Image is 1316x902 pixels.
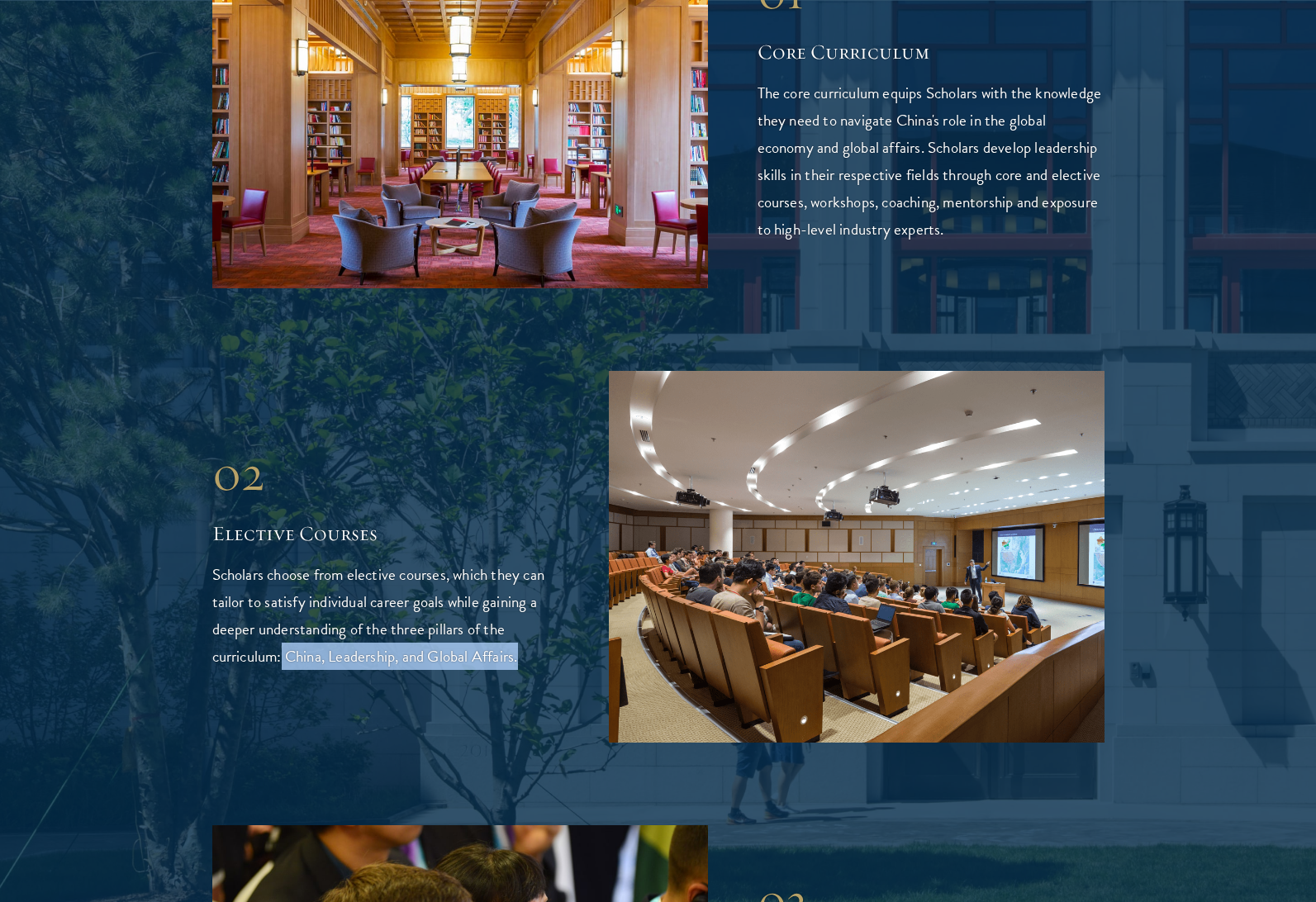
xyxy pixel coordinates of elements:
div: 02 [212,444,559,503]
p: The core curriculum equips Scholars with the knowledge they need to navigate China's role in the ... [758,79,1105,243]
p: Scholars choose from elective courses, which they can tailor to satisfy individual career goals w... [212,561,559,670]
h2: Core Curriculum [758,38,1105,66]
h2: Elective Courses [212,520,559,548]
